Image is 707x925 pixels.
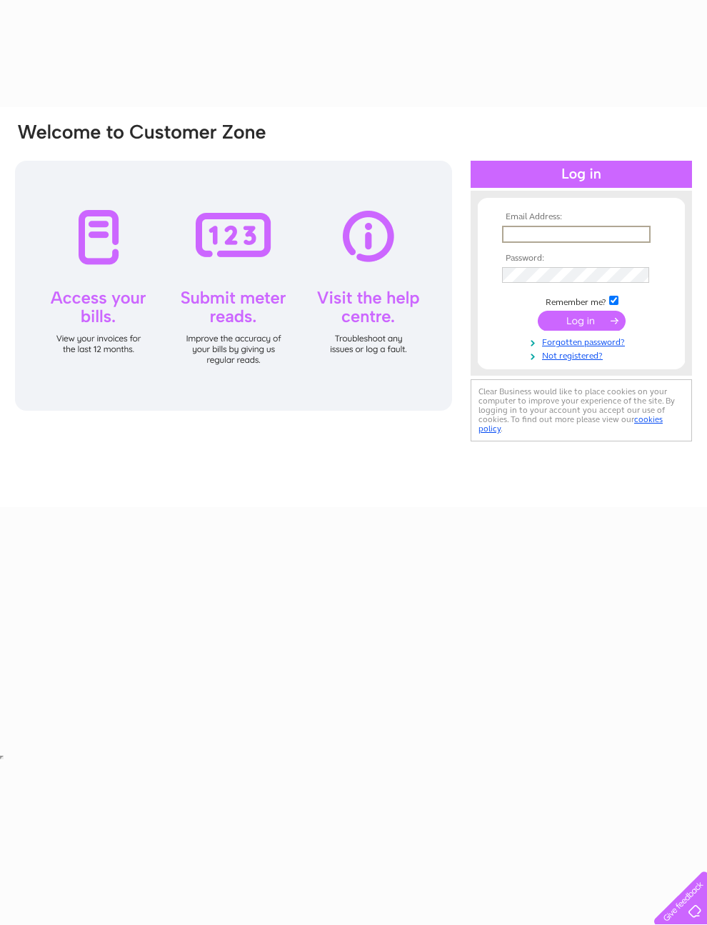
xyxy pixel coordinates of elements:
div: Clear Business would like to place cookies on your computer to improve your experience of the sit... [471,379,692,441]
input: Submit [538,311,626,331]
a: cookies policy [478,414,663,434]
th: Password: [498,254,664,264]
td: Remember me? [498,294,664,308]
a: Not registered? [502,348,664,361]
a: Forgotten password? [502,334,664,348]
th: Email Address: [498,212,664,222]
